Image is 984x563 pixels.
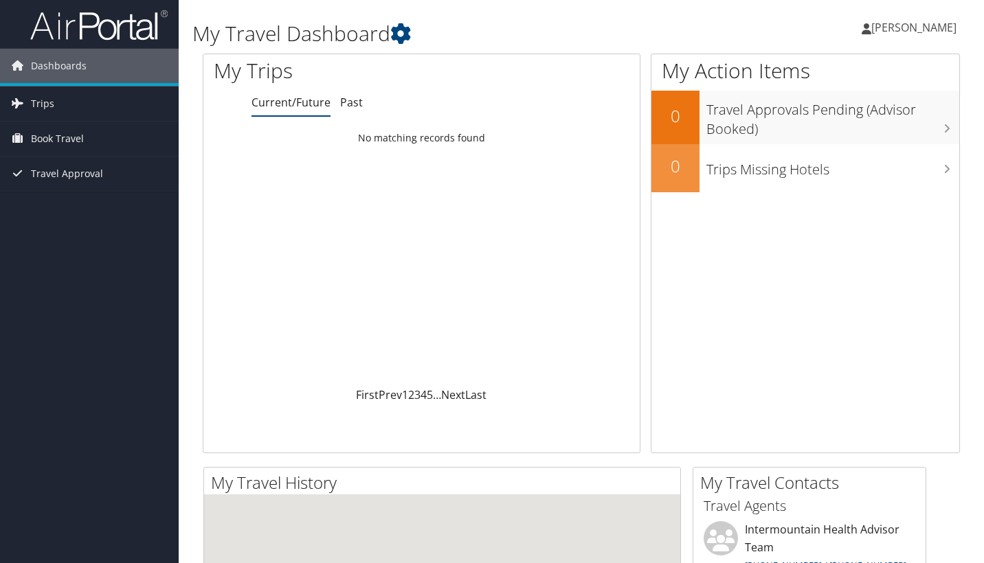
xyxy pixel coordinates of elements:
[862,7,970,48] a: [PERSON_NAME]
[340,95,363,110] a: Past
[651,154,700,178] h2: 0
[402,387,408,402] a: 1
[651,144,959,192] a: 0Trips Missing Hotels
[651,56,959,85] h1: My Action Items
[706,93,959,139] h3: Travel Approvals Pending (Advisor Booked)
[465,387,487,402] a: Last
[427,387,433,402] a: 5
[700,471,926,494] h2: My Travel Contacts
[30,9,168,41] img: airportal-logo.png
[421,387,427,402] a: 4
[31,157,103,191] span: Travel Approval
[211,471,680,494] h2: My Travel History
[433,387,441,402] span: …
[414,387,421,402] a: 3
[408,387,414,402] a: 2
[441,387,465,402] a: Next
[706,153,959,179] h3: Trips Missing Hotels
[203,126,640,150] td: No matching records found
[356,387,379,402] a: First
[31,122,84,156] span: Book Travel
[651,104,700,128] h2: 0
[192,19,711,48] h1: My Travel Dashboard
[251,95,331,110] a: Current/Future
[379,387,402,402] a: Prev
[651,91,959,143] a: 0Travel Approvals Pending (Advisor Booked)
[214,56,447,85] h1: My Trips
[31,87,54,121] span: Trips
[31,49,87,83] span: Dashboards
[704,496,915,516] h3: Travel Agents
[871,20,957,35] span: [PERSON_NAME]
